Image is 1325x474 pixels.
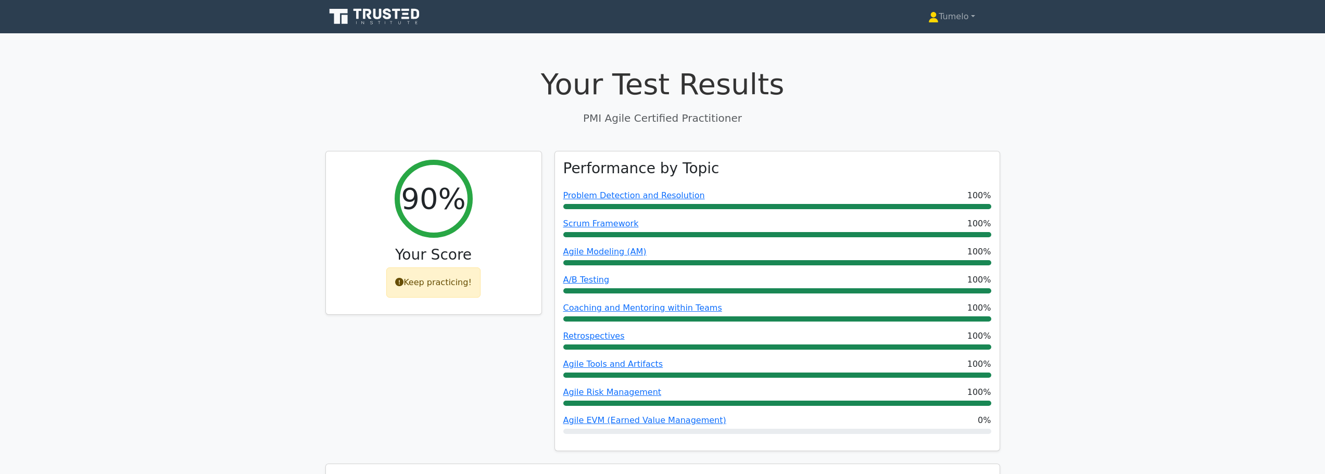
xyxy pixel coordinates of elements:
[967,386,991,399] span: 100%
[334,246,533,264] h3: Your Score
[967,358,991,370] span: 100%
[563,190,705,200] a: Problem Detection and Resolution
[563,303,722,313] a: Coaching and Mentoring within Teams
[563,219,639,228] a: Scrum Framework
[967,302,991,314] span: 100%
[401,181,465,216] h2: 90%
[563,415,726,425] a: Agile EVM (Earned Value Management)
[967,217,991,230] span: 100%
[563,275,610,285] a: A/B Testing
[325,110,1000,126] p: PMI Agile Certified Practitioner
[967,330,991,342] span: 100%
[967,246,991,258] span: 100%
[563,160,720,177] h3: Performance by Topic
[386,267,481,298] div: Keep practicing!
[563,387,662,397] a: Agile Risk Management
[563,247,647,257] a: Agile Modeling (AM)
[978,414,991,427] span: 0%
[563,359,663,369] a: Agile Tools and Artifacts
[325,67,1000,101] h1: Your Test Results
[563,331,625,341] a: Retrospectives
[903,6,1000,27] a: Tumelo
[967,189,991,202] span: 100%
[967,274,991,286] span: 100%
